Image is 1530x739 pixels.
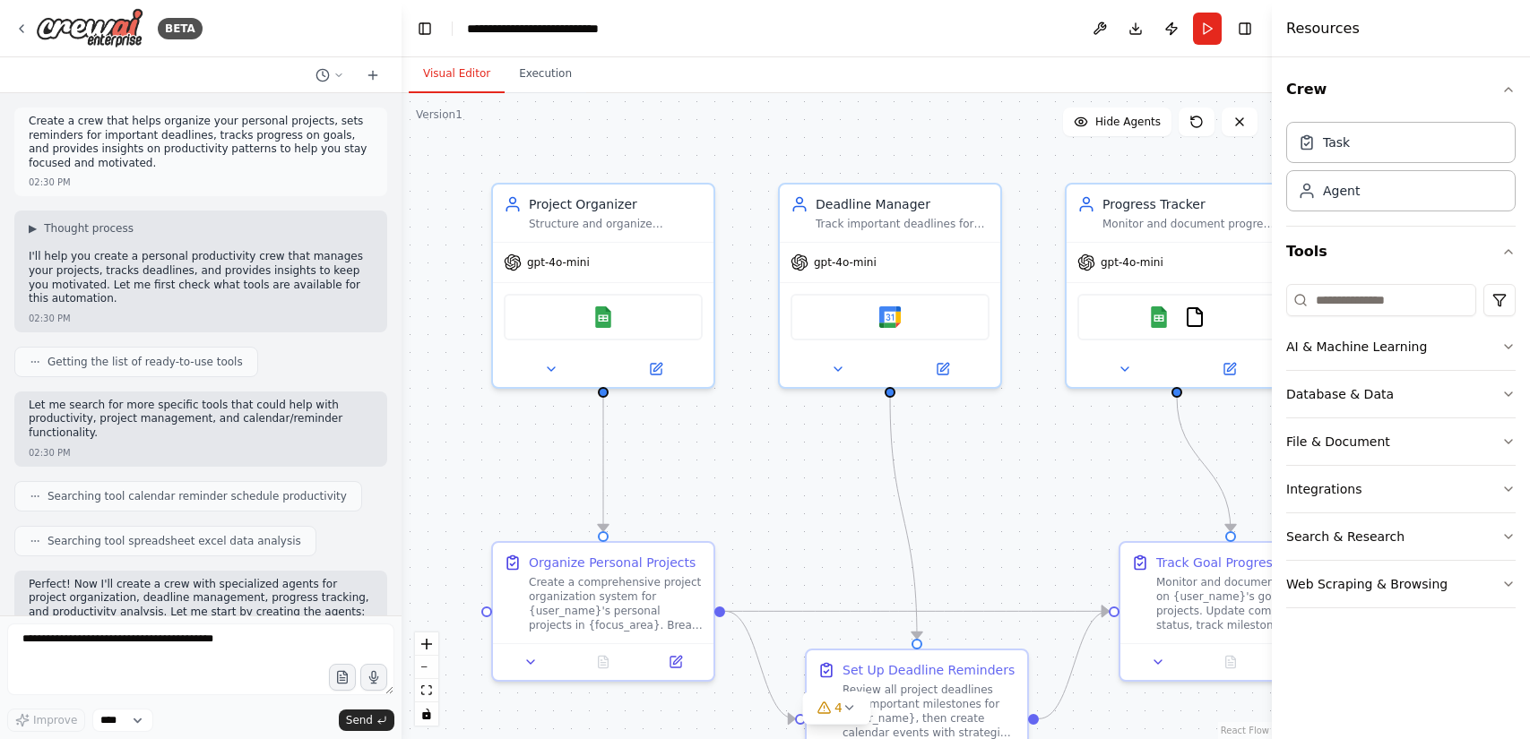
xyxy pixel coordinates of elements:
div: Progress Tracker [1102,195,1276,213]
button: Hide left sidebar [412,16,437,41]
button: Upload files [329,664,356,691]
nav: breadcrumb [467,20,599,38]
span: Searching tool calendar reminder schedule productivity [48,489,347,503]
button: Web Scraping & Browsing [1286,561,1516,607]
button: zoom out [415,656,438,679]
button: Search & Research [1286,513,1516,560]
span: gpt-4o-mini [527,255,590,270]
button: Tools [1286,227,1516,277]
div: Track important deadlines for {user_name}'s projects and create calendar events with appropriate ... [816,217,990,231]
p: I'll help you create a personal productivity crew that manages your projects, tracks deadlines, a... [29,250,373,305]
button: Send [339,709,394,731]
div: Project Organizer [529,195,703,213]
g: Edge from 2fe0c32a-cfbb-4da8-ae07-31390136910f to 2d0d3a42-b9c8-4879-a70f-7b5dac3a7f73 [881,397,926,639]
div: Search & Research [1286,528,1405,546]
span: ▶ [29,221,37,236]
span: Improve [33,713,77,727]
div: Version 1 [416,107,462,122]
span: gpt-4o-mini [814,255,877,270]
button: Improve [7,709,85,732]
button: Open in side panel [605,358,706,380]
button: Execution [505,56,586,93]
div: Tools [1286,277,1516,623]
div: File & Document [1286,433,1390,451]
div: Database & Data [1286,385,1394,403]
div: Organize Personal Projects [529,554,696,571]
div: Agent [1323,182,1360,200]
span: 4 [834,699,843,717]
div: Web Scraping & Browsing [1286,575,1448,593]
g: Edge from 2d0d3a42-b9c8-4879-a70f-7b5dac3a7f73 to 4749c010-34ed-4c71-9e04-1fa25e003557 [1039,602,1109,727]
div: AI & Machine Learning [1286,338,1427,356]
button: Open in side panel [892,358,993,380]
span: Hide Agents [1095,115,1161,129]
span: Getting the list of ready-to-use tools [48,355,243,369]
img: Google Sheets [1148,306,1170,328]
span: Searching tool spreadsheet excel data analysis [48,534,301,548]
button: Crew [1286,64,1516,115]
button: 4 [802,692,871,725]
div: Monitor and document progress on {user_name}'s goals and projects. Update completion status, trac... [1156,575,1330,632]
div: Progress TrackerMonitor and document progress on {user_name}'s goals and projects by tracking com... [1065,183,1289,389]
div: 02:30 PM [29,176,71,189]
img: Logo [36,8,143,48]
g: Edge from 22217fae-f183-4718-9782-10af59de663c to 2d0d3a42-b9c8-4879-a70f-7b5dac3a7f73 [725,602,795,727]
div: Create a comprehensive project organization system for {user_name}'s personal projects in {focus_... [529,575,703,632]
button: AI & Machine Learning [1286,323,1516,370]
div: Set Up Deadline Reminders [843,661,1015,679]
button: No output available [566,651,642,673]
div: Monitor and document progress on {user_name}'s goals and projects by tracking completed tasks, me... [1102,217,1276,231]
button: Open in side panel [644,651,706,673]
div: Track Goal Progress [1156,554,1279,571]
span: gpt-4o-mini [1101,255,1163,270]
div: Task [1323,133,1350,151]
button: zoom in [415,632,438,656]
h4: Resources [1286,18,1360,39]
img: FileReadTool [1184,306,1206,328]
button: Integrations [1286,466,1516,512]
button: Visual Editor [409,56,505,93]
a: React Flow attribution [1221,726,1269,735]
div: Track Goal ProgressMonitor and document progress on {user_name}'s goals and projects. Update comp... [1119,541,1343,682]
button: fit view [415,679,438,702]
button: Switch to previous chat [308,64,351,86]
g: Edge from d5d0e1c3-9c9f-4fef-b983-8e7ad1be2455 to 4749c010-34ed-4c71-9e04-1fa25e003557 [1168,397,1240,531]
div: Crew [1286,115,1516,226]
img: Google Sheets [592,306,614,328]
div: Project OrganizerStructure and organize {user_name}'s personal projects by creating clear project... [491,183,715,389]
div: Deadline ManagerTrack important deadlines for {user_name}'s projects and create calendar events w... [778,183,1002,389]
button: Click to speak your automation idea [360,664,387,691]
button: Hide right sidebar [1232,16,1258,41]
g: Edge from 22217fae-f183-4718-9782-10af59de663c to 4749c010-34ed-4c71-9e04-1fa25e003557 [725,602,1109,620]
button: Start a new chat [359,64,387,86]
div: Organize Personal ProjectsCreate a comprehensive project organization system for {user_name}'s pe... [491,541,715,682]
button: No output available [1193,651,1269,673]
button: Hide Agents [1063,107,1171,136]
button: File & Document [1286,418,1516,465]
p: Let me search for more specific tools that could help with productivity, project management, and ... [29,399,373,441]
span: Thought process [44,221,134,236]
div: BETA [158,18,203,39]
div: 02:30 PM [29,312,71,325]
div: Integrations [1286,480,1361,498]
p: Create a crew that helps organize your personal projects, sets reminders for important deadlines,... [29,115,373,170]
span: Send [346,713,373,727]
div: Deadline Manager [816,195,990,213]
g: Edge from d26ce09c-c849-42f7-8c43-99e7e41c2c51 to 22217fae-f183-4718-9782-10af59de663c [594,397,612,531]
button: Database & Data [1286,371,1516,417]
div: Structure and organize {user_name}'s personal projects by creating clear project breakdowns, cate... [529,217,703,231]
button: ▶Thought process [29,221,134,236]
div: React Flow controls [415,632,438,726]
button: toggle interactivity [415,702,438,726]
div: 02:30 PM [29,446,71,460]
button: Open in side panel [1179,358,1280,380]
p: Perfect! Now I'll create a crew with specialized agents for project organization, deadline manage... [29,578,373,620]
img: Google Calendar [879,306,901,328]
